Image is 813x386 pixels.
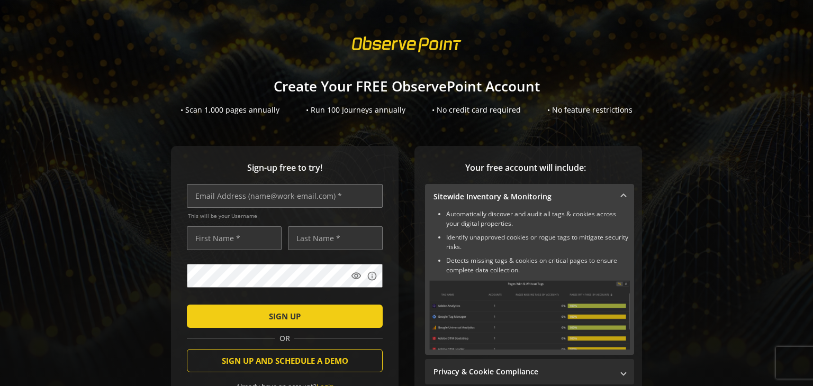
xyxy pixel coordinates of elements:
[222,351,348,370] span: SIGN UP AND SCHEDULE A DEMO
[187,162,383,174] span: Sign-up free to try!
[269,307,301,326] span: SIGN UP
[187,226,282,250] input: First Name *
[180,105,279,115] div: • Scan 1,000 pages annually
[446,233,630,252] li: Identify unapproved cookies or rogue tags to mitigate security risks.
[425,359,634,384] mat-expansion-panel-header: Privacy & Cookie Compliance
[187,184,383,208] input: Email Address (name@work-email.com) *
[306,105,405,115] div: • Run 100 Journeys annually
[547,105,633,115] div: • No feature restrictions
[425,209,634,355] div: Sitewide Inventory & Monitoring
[425,184,634,209] mat-expansion-panel-header: Sitewide Inventory & Monitoring
[351,271,362,281] mat-icon: visibility
[425,162,626,174] span: Your free account will include:
[433,366,613,377] mat-panel-title: Privacy & Cookie Compliance
[429,280,630,350] img: Sitewide Inventory & Monitoring
[188,212,383,219] span: This will be your Username
[433,191,613,202] mat-panel-title: Sitewide Inventory & Monitoring
[446,209,630,228] li: Automatically discover and audit all tags & cookies across your digital properties.
[275,333,294,344] span: OR
[288,226,383,250] input: Last Name *
[446,256,630,275] li: Detects missing tags & cookies on critical pages to ensure complete data collection.
[367,271,377,281] mat-icon: info
[187,305,383,328] button: SIGN UP
[187,349,383,372] button: SIGN UP AND SCHEDULE A DEMO
[432,105,521,115] div: • No credit card required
